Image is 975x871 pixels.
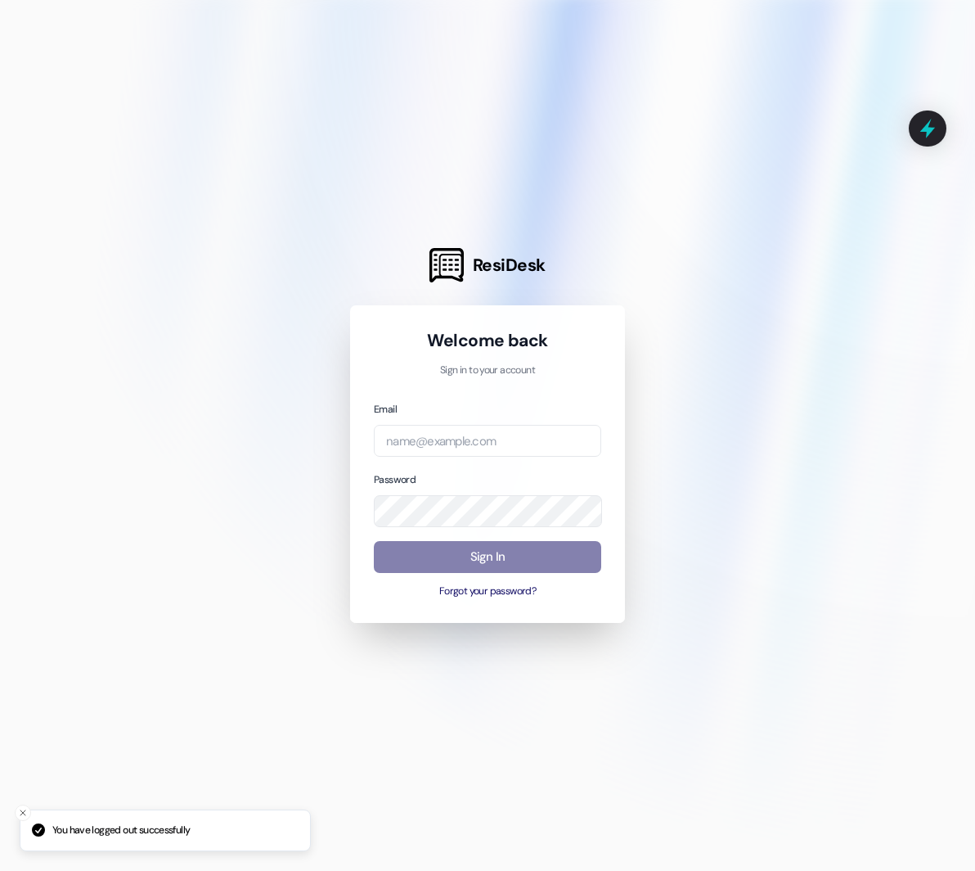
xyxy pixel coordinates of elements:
button: Sign In [374,541,601,573]
label: Password [374,473,416,486]
img: ResiDesk Logo [429,248,464,282]
input: name@example.com [374,425,601,457]
h1: Welcome back [374,329,601,352]
p: Sign in to your account [374,363,601,378]
button: Close toast [15,805,31,821]
label: Email [374,403,397,416]
p: You have logged out successfully [52,824,190,838]
button: Forgot your password? [374,584,601,599]
span: ResiDesk [473,254,546,277]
